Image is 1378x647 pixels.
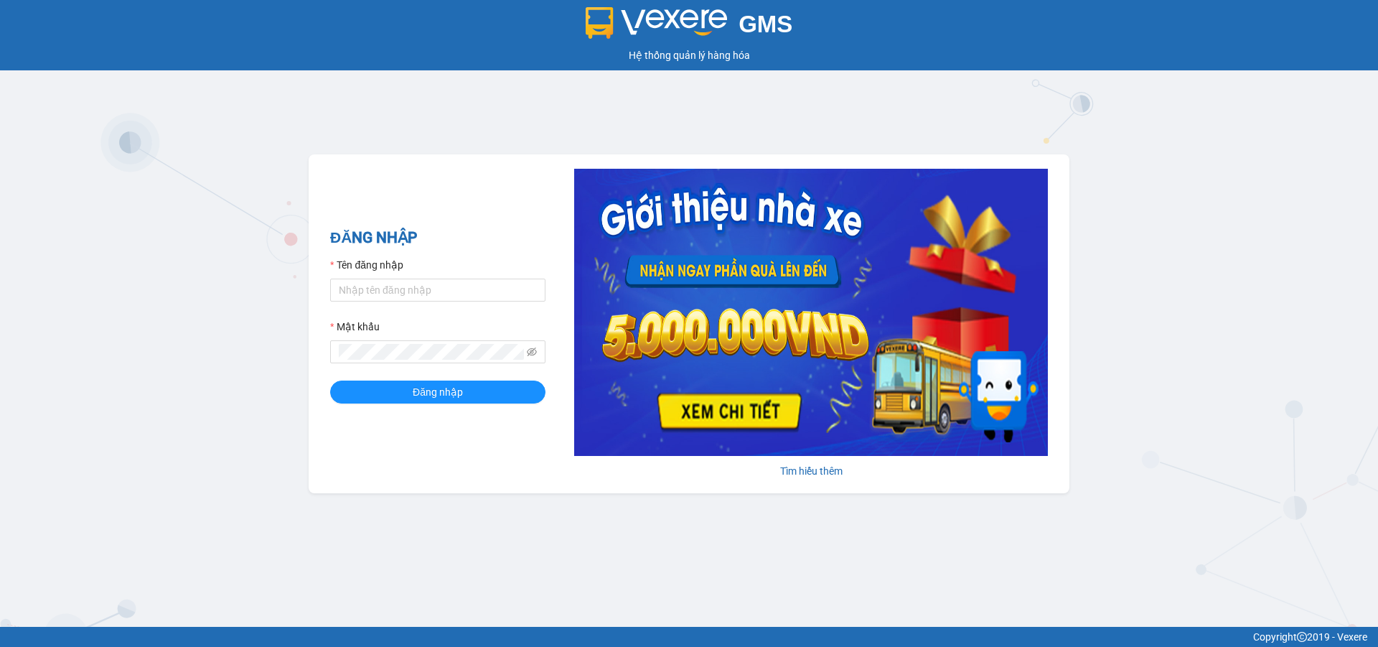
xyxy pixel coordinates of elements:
input: Mật khẩu [339,344,524,360]
span: Đăng nhập [413,384,463,400]
div: Hệ thống quản lý hàng hóa [4,47,1374,63]
img: banner-0 [574,169,1048,456]
img: logo 2 [586,7,728,39]
span: eye-invisible [527,347,537,357]
span: copyright [1297,632,1307,642]
button: Đăng nhập [330,381,545,404]
label: Mật khẩu [330,319,380,335]
input: Tên đăng nhập [330,279,545,302]
label: Tên đăng nhập [330,257,403,273]
span: GMS [739,11,792,37]
a: GMS [586,22,793,33]
h2: ĐĂNG NHẬP [330,226,545,250]
div: Copyright 2019 - Vexere [11,629,1367,645]
div: Tìm hiểu thêm [574,463,1048,479]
